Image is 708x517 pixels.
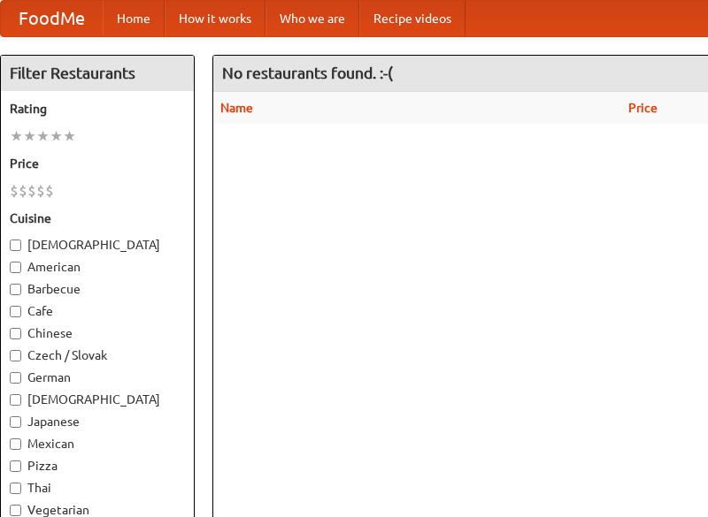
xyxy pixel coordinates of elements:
input: Chinese [10,328,21,339]
label: Japanese [10,413,185,430]
li: ★ [50,126,63,146]
li: $ [19,181,27,201]
input: German [10,372,21,384]
label: American [10,258,185,276]
li: ★ [10,126,23,146]
label: Thai [10,479,185,497]
label: [DEMOGRAPHIC_DATA] [10,391,185,408]
a: How it works [165,1,265,36]
input: [DEMOGRAPHIC_DATA] [10,239,21,251]
label: German [10,369,185,386]
h5: Cuisine [10,209,185,227]
h4: Filter Restaurants [1,56,194,91]
a: Who we are [265,1,359,36]
input: Thai [10,483,21,494]
li: ★ [63,126,76,146]
a: FoodMe [1,1,103,36]
label: Pizza [10,457,185,475]
label: Barbecue [10,280,185,298]
li: $ [36,181,45,201]
input: [DEMOGRAPHIC_DATA] [10,394,21,406]
input: Barbecue [10,284,21,295]
ng-pluralize: No restaurants found. :-( [222,65,393,81]
li: $ [10,181,19,201]
input: American [10,262,21,273]
label: Chinese [10,324,185,342]
li: $ [27,181,36,201]
input: Vegetarian [10,505,21,516]
label: Cafe [10,302,185,320]
a: Recipe videos [359,1,466,36]
li: ★ [23,126,36,146]
label: Czech / Slovak [10,346,185,364]
input: Japanese [10,416,21,428]
h5: Price [10,155,185,172]
label: [DEMOGRAPHIC_DATA] [10,236,185,254]
li: ★ [36,126,50,146]
a: Home [103,1,165,36]
a: Name [220,101,253,115]
input: Pizza [10,460,21,472]
label: Mexican [10,435,185,452]
input: Mexican [10,438,21,450]
input: Cafe [10,306,21,317]
a: Price [628,101,658,115]
input: Czech / Slovak [10,350,21,361]
h5: Rating [10,100,185,118]
li: $ [45,181,54,201]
